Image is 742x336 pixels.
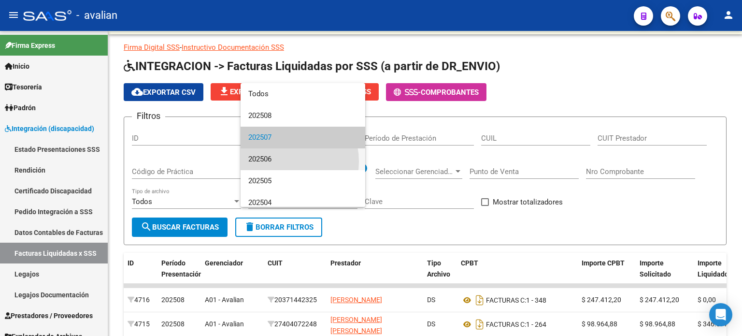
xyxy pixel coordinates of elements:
[248,170,357,192] span: 202505
[248,127,357,148] span: 202507
[248,192,357,214] span: 202504
[709,303,732,326] div: Open Intercom Messenger
[248,83,357,105] span: Todos
[248,105,357,127] span: 202508
[248,148,357,170] span: 202506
